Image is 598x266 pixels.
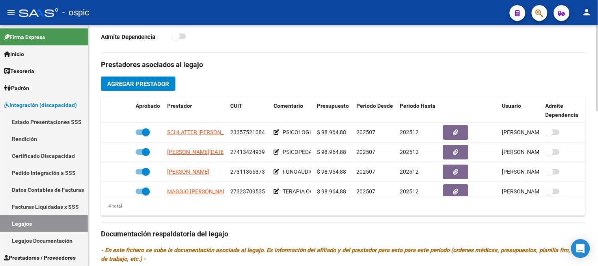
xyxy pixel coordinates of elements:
[499,97,542,124] datatable-header-cell: Usuario
[502,169,564,175] span: [PERSON_NAME] [DATE]
[4,101,77,109] span: Integración (discapacidad)
[356,188,375,195] span: 202507
[4,50,24,58] span: Inicio
[4,67,34,75] span: Tesorería
[400,129,419,135] span: 202512
[107,81,169,88] span: Agregar Prestador
[356,129,375,135] span: 202507
[230,169,265,175] span: 27311366373
[283,129,390,135] span: PSICOLOGIA 8 SESIONES MENSUALES - MII
[317,103,349,109] span: Presupuesto
[317,188,346,195] span: $ 98.964,88
[502,149,564,155] span: [PERSON_NAME] [DATE]
[353,97,397,124] datatable-header-cell: Periodo Desde
[136,103,160,109] span: Aprobado
[502,188,564,195] span: [PERSON_NAME] [DATE]
[101,77,175,91] button: Agregar Prestador
[314,97,353,124] datatable-header-cell: Presupuesto
[317,149,346,155] span: $ 98.964,88
[400,149,419,155] span: 202512
[542,97,586,124] datatable-header-cell: Admite Dependencia
[164,97,227,124] datatable-header-cell: Prestador
[283,188,419,195] span: TERAPIA OCUPACIONAL 8 SESIONES MENSUALES - MII
[356,149,375,155] span: 202507
[571,239,590,258] div: Open Intercom Messenger
[230,149,265,155] span: 27413424939
[6,7,16,17] mat-icon: menu
[230,188,265,195] span: 27323709535
[4,33,45,41] span: Firma Express
[101,202,122,211] div: 4 total
[227,97,270,124] datatable-header-cell: CUIT
[356,169,375,175] span: 202507
[101,229,585,240] h3: Documentación respaldatoria del legajo
[101,33,172,41] p: Admite Dependencia
[230,129,265,135] span: 23357521084
[167,129,240,135] span: SCHLATTER [PERSON_NAME]
[397,97,440,124] datatable-header-cell: Periodo Hasta
[582,7,592,17] mat-icon: person
[167,169,209,175] span: [PERSON_NAME]
[101,59,585,70] h3: Prestadores asociados al legajo
[502,129,564,135] span: [PERSON_NAME] [DATE]
[270,97,314,124] datatable-header-cell: Comentario
[283,169,405,175] span: FONOAUDIOLOGIA 8 SESIONES MENSUALES - MII
[274,103,303,109] span: Comentario
[317,169,346,175] span: $ 98.964,88
[101,247,583,263] i: - En este fichero se sube la documentación asociada al legajo. Es información del afiliado y del ...
[167,188,232,195] span: MAGGIO [PERSON_NAME]
[4,253,76,262] span: Prestadores / Proveedores
[400,188,419,195] span: 202512
[400,169,419,175] span: 202512
[546,103,579,118] span: Admite Dependencia
[356,103,393,109] span: Periodo Desde
[167,149,225,155] span: [PERSON_NAME][DATE]
[317,129,346,135] span: $ 98.964,88
[400,103,436,109] span: Periodo Hasta
[502,103,522,109] span: Usuario
[132,97,164,124] datatable-header-cell: Aprobado
[4,84,29,92] span: Padrón
[167,103,192,109] span: Prestador
[230,103,242,109] span: CUIT
[62,4,89,21] span: - ospic
[283,149,404,155] span: PSICOPEDAGOGIA 8 SESIONES MENSUALES - MII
